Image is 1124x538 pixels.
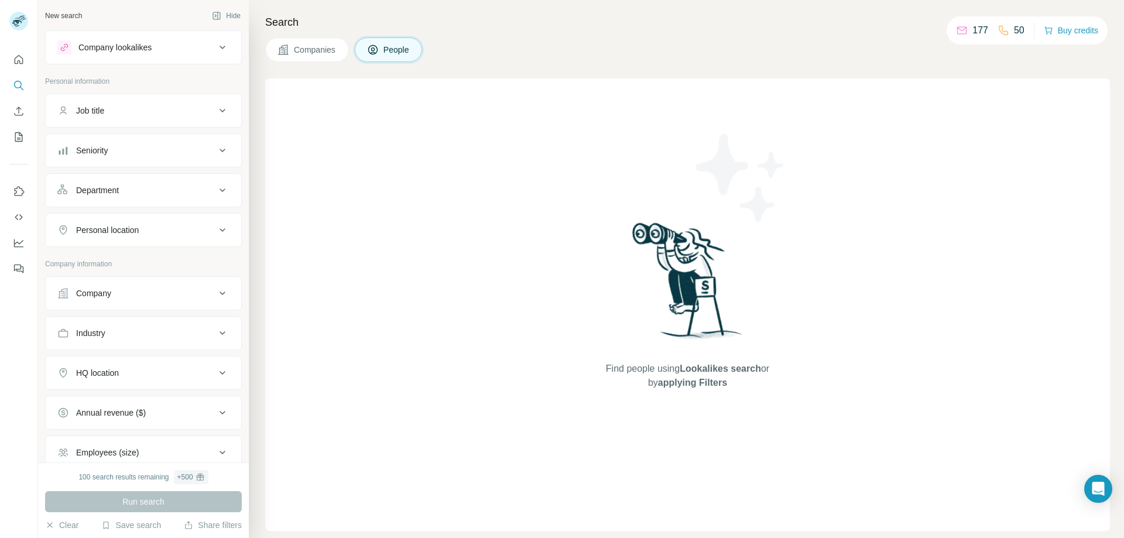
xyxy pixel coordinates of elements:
div: Job title [76,105,104,116]
div: Employees (size) [76,447,139,458]
h4: Search [265,14,1110,30]
button: Industry [46,319,241,347]
div: Industry [76,327,105,339]
img: Avatar [9,12,28,30]
p: 177 [972,23,988,37]
span: People [383,44,410,56]
button: HQ location [46,359,241,387]
button: Employees (size) [46,438,241,467]
button: Use Surfe on LinkedIn [9,181,28,202]
button: Feedback [9,258,28,279]
button: Clear [45,519,78,531]
p: 50 [1014,23,1024,37]
div: Annual revenue ($) [76,407,146,419]
div: HQ location [76,367,119,379]
div: New search [45,11,82,21]
button: Seniority [46,136,241,165]
div: Company lookalikes [78,42,152,53]
div: Personal location [76,224,139,236]
button: Company lookalikes [46,33,241,61]
span: applying Filters [658,378,727,388]
p: Company information [45,259,242,269]
div: + 500 [177,472,193,482]
div: Company [76,287,111,299]
div: Seniority [76,145,108,156]
div: Department [76,184,119,196]
img: Surfe Illustration - Stars [688,125,793,231]
button: Quick start [9,49,28,70]
span: Lookalikes search [680,364,761,373]
button: Use Surfe API [9,207,28,228]
button: My lists [9,126,28,148]
button: Search [9,75,28,96]
span: Find people using or by [594,362,781,390]
div: Open Intercom Messenger [1084,475,1112,503]
button: Hide [204,7,249,25]
button: Company [46,279,241,307]
img: Surfe Illustration - Woman searching with binoculars [627,220,749,350]
button: Share filters [184,519,242,531]
button: Personal location [46,216,241,244]
button: Annual revenue ($) [46,399,241,427]
button: Buy credits [1044,22,1098,39]
button: Department [46,176,241,204]
button: Job title [46,97,241,125]
button: Dashboard [9,232,28,253]
div: 100 search results remaining [78,470,208,484]
button: Enrich CSV [9,101,28,122]
span: Companies [294,44,337,56]
button: Save search [101,519,161,531]
p: Personal information [45,76,242,87]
